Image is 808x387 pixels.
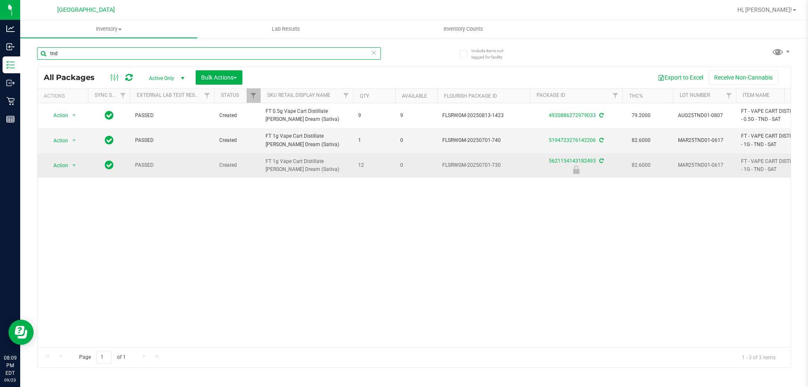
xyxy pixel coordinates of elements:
[360,93,369,99] a: Qty
[20,20,197,38] a: Inventory
[6,115,15,123] inline-svg: Reports
[549,112,596,118] a: 4920886272979033
[735,351,782,363] span: 1 - 3 of 3 items
[358,136,390,144] span: 1
[44,93,85,99] div: Actions
[371,47,377,58] span: Clear
[6,43,15,51] inline-svg: Inbound
[678,161,731,169] span: MAR25TND01-0617
[339,88,353,103] a: Filter
[105,159,114,171] span: In Sync
[46,109,69,121] span: Action
[69,109,80,121] span: select
[537,92,565,98] a: Package ID
[69,160,80,171] span: select
[375,20,552,38] a: Inventory Counts
[680,92,710,98] a: Lot Number
[741,107,805,123] span: FT - VAPE CART DISTILLATE - 0.5G - TND - SAT
[266,132,348,148] span: FT 1g Vape Cart Distillate [PERSON_NAME] Dream (Sativa)
[135,161,209,169] span: PASSED
[69,135,80,147] span: select
[627,159,655,171] span: 82.6000
[444,93,497,99] a: Flourish Package ID
[219,112,255,120] span: Created
[743,92,770,98] a: Item Name
[260,25,311,33] span: Lab Results
[598,112,603,118] span: Sync from Compliance System
[737,6,792,13] span: Hi, [PERSON_NAME]!
[37,47,381,60] input: Search Package ID, Item Name, SKU, Lot or Part Number...
[709,70,778,85] button: Receive Non-Cannabis
[529,165,624,174] div: Newly Received
[20,25,197,33] span: Inventory
[629,93,643,99] a: THC%
[400,161,432,169] span: 0
[442,161,525,169] span: FLSRWGM-20250701-730
[105,109,114,121] span: In Sync
[72,351,133,364] span: Page of 1
[266,157,348,173] span: FT 1g Vape Cart Distillate [PERSON_NAME] Dream (Sativa)
[6,24,15,33] inline-svg: Analytics
[196,70,242,85] button: Bulk Actions
[116,88,130,103] a: Filter
[358,161,390,169] span: 12
[627,109,655,122] span: 79.2000
[722,88,736,103] a: Filter
[57,6,115,13] span: [GEOGRAPHIC_DATA]
[96,351,112,364] input: 1
[137,92,203,98] a: External Lab Test Result
[247,88,260,103] a: Filter
[6,79,15,87] inline-svg: Outbound
[471,48,513,60] span: Include items not tagged for facility
[549,137,596,143] a: 5194723276142206
[44,73,103,82] span: All Packages
[598,137,603,143] span: Sync from Compliance System
[46,160,69,171] span: Action
[221,92,239,98] a: Status
[46,135,69,147] span: Action
[549,158,596,164] a: 5621154143182493
[135,136,209,144] span: PASSED
[4,377,16,383] p: 09/23
[442,112,525,120] span: FLSRWGM-20250813-1423
[201,74,237,81] span: Bulk Actions
[6,61,15,69] inline-svg: Inventory
[609,88,622,103] a: Filter
[197,20,375,38] a: Lab Results
[4,354,16,377] p: 08:09 PM EDT
[627,134,655,147] span: 82.6000
[200,88,214,103] a: Filter
[400,136,432,144] span: 0
[135,112,209,120] span: PASSED
[400,112,432,120] span: 9
[678,112,731,120] span: AUG25TND01-0807
[741,132,805,148] span: FT - VAPE CART DISTILLATE - 1G - TND - SAT
[266,107,348,123] span: FT 0.5g Vape Cart Distillate [PERSON_NAME] Dream (Sativa)
[6,97,15,105] inline-svg: Retail
[442,136,525,144] span: FLSRWGM-20250701-740
[652,70,709,85] button: Export to Excel
[95,92,127,98] a: Sync Status
[402,93,427,99] a: Available
[219,136,255,144] span: Created
[358,112,390,120] span: 9
[678,136,731,144] span: MAR25TND01-0617
[8,320,34,345] iframe: Resource center
[741,157,805,173] span: FT - VAPE CART DISTILLATE - 1G - TND - SAT
[598,158,603,164] span: Sync from Compliance System
[219,161,255,169] span: Created
[432,25,494,33] span: Inventory Counts
[105,134,114,146] span: In Sync
[267,92,330,98] a: Sku Retail Display Name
